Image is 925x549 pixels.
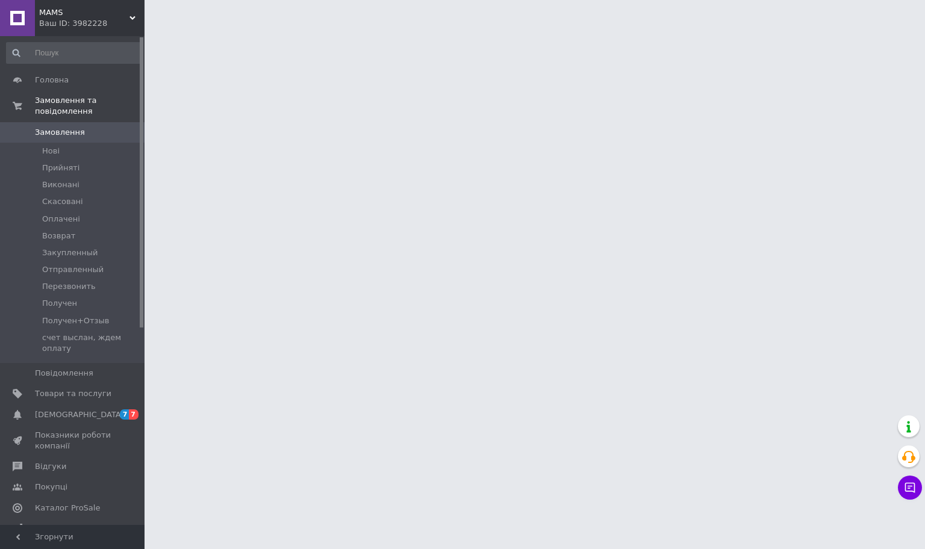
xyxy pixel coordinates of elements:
[42,264,104,275] span: Отправленный
[35,482,67,492] span: Покупці
[42,298,77,309] span: Получен
[120,409,129,420] span: 7
[6,42,142,64] input: Пошук
[42,315,109,326] span: Получен+Отзыв
[35,461,66,472] span: Відгуки
[42,281,96,292] span: Перезвонить
[39,7,129,18] span: MAMS
[42,214,80,225] span: Оплачені
[42,231,75,241] span: Возврат
[35,430,111,451] span: Показники роботи компанії
[35,127,85,138] span: Замовлення
[39,18,145,29] div: Ваш ID: 3982228
[35,523,76,534] span: Аналітика
[42,332,141,354] span: счет выслан, ждем оплату
[35,75,69,85] span: Головна
[42,179,79,190] span: Виконані
[129,409,139,420] span: 7
[35,503,100,513] span: Каталог ProSale
[35,95,145,117] span: Замовлення та повідомлення
[35,388,111,399] span: Товари та послуги
[898,476,922,500] button: Чат з покупцем
[42,146,60,157] span: Нові
[35,409,124,420] span: [DEMOGRAPHIC_DATA]
[42,163,79,173] span: Прийняті
[42,247,98,258] span: Закупленный
[42,196,83,207] span: Скасовані
[35,368,93,379] span: Повідомлення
